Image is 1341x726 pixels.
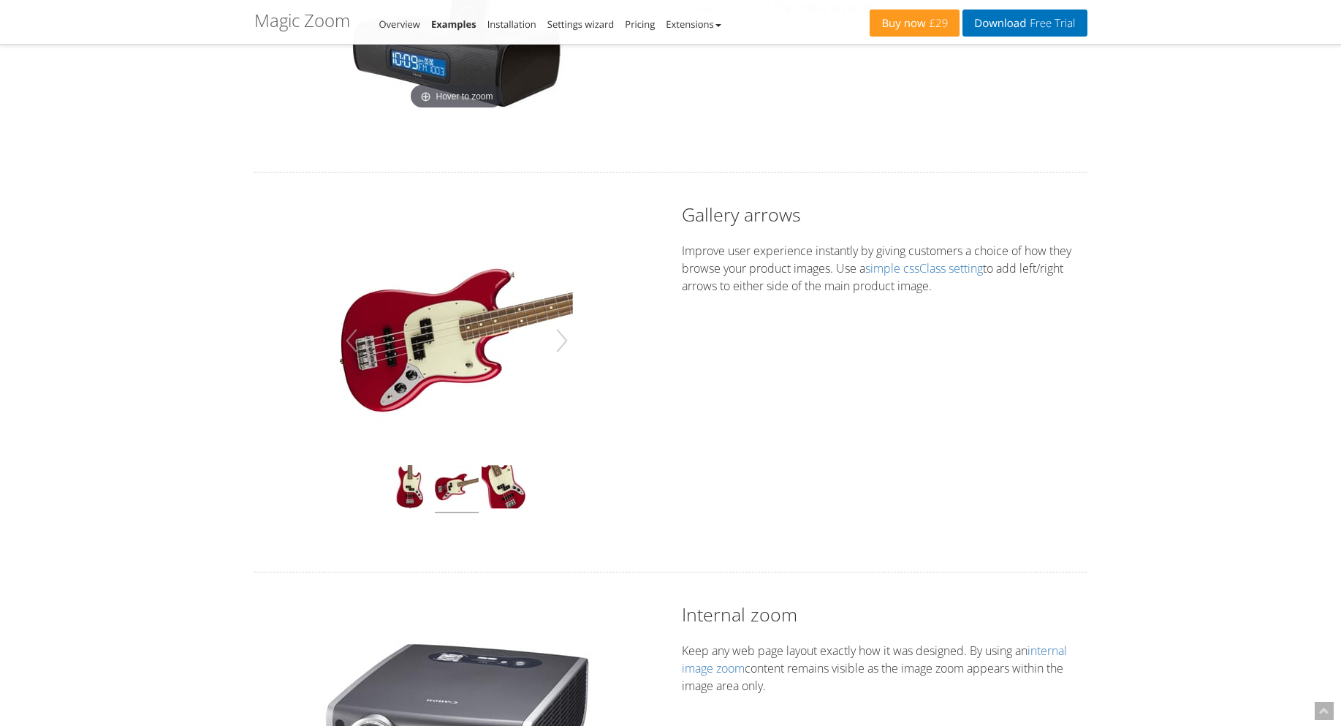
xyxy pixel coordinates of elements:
[1026,18,1075,29] span: Free Trial
[625,18,655,31] a: Pricing
[926,18,949,29] span: £29
[340,320,363,361] button: Previous
[547,18,615,31] a: Settings wizard
[482,465,525,513] img: fender-03.jpg
[388,465,432,513] img: fender-01.jpg
[487,18,536,31] a: Installation
[682,642,1087,695] p: Keep any web page layout exactly how it was designed. By using an content remains visible as the ...
[962,10,1087,37] a: DownloadFree Trial
[682,643,1067,676] a: internal image zoom
[379,18,420,31] a: Overview
[682,602,1087,627] h2: Internal zoom
[550,320,574,361] button: Next
[682,242,1087,295] p: Improve user experience instantly by giving customers a choice of how they browse your product im...
[435,465,479,513] img: fender-02.jpg
[870,10,960,37] a: Buy now£29
[865,260,983,276] a: simple cssClass setting
[254,11,350,30] h1: Magic Zoom
[431,18,476,31] a: Examples
[666,18,721,31] a: Extensions
[682,202,1087,227] h2: Gallery arrows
